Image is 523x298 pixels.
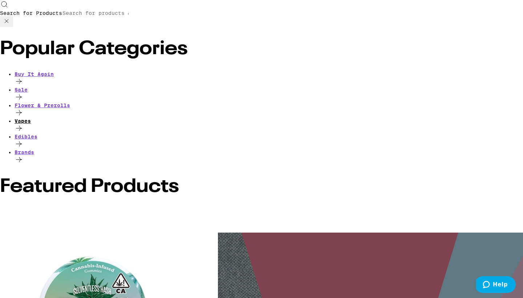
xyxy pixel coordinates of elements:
[15,102,523,118] a: Flower & Prerolls
[15,134,523,149] a: Edibles
[15,149,523,155] div: Brands
[476,276,516,294] iframe: Opens a widget where you can find more information
[15,118,523,124] div: Vapes
[15,134,523,140] div: Edibles
[15,118,523,134] a: Vapes
[15,71,523,77] div: Buy It Again
[62,10,129,16] input: Search for products & categories
[15,102,523,108] div: Flower & Prerolls
[15,87,523,102] a: Sale
[15,87,523,93] div: Sale
[15,149,523,165] a: Brands
[15,71,523,87] a: Buy It Again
